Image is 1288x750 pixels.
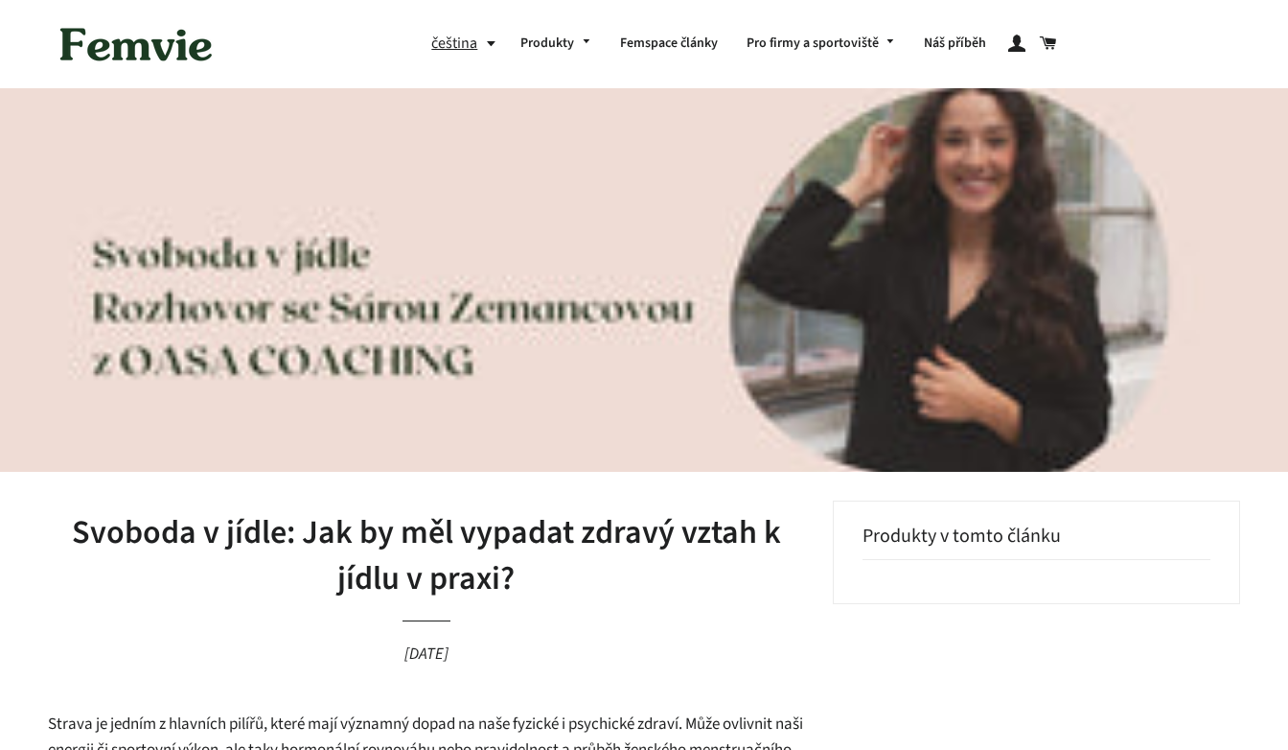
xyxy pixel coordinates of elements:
h1: Svoboda v jídle: Jak by měl vypadat zdravý vztah k jídlu v praxi? [48,510,804,601]
time: [DATE] [404,643,448,666]
button: čeština [431,31,506,57]
a: Náš příběh [909,19,1000,69]
a: Produkty [506,19,606,69]
a: Pro firmy a sportoviště [732,19,910,69]
a: Femspace články [606,19,732,69]
h3: Produkty v tomto článku [862,526,1210,560]
img: Femvie [50,14,222,74]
